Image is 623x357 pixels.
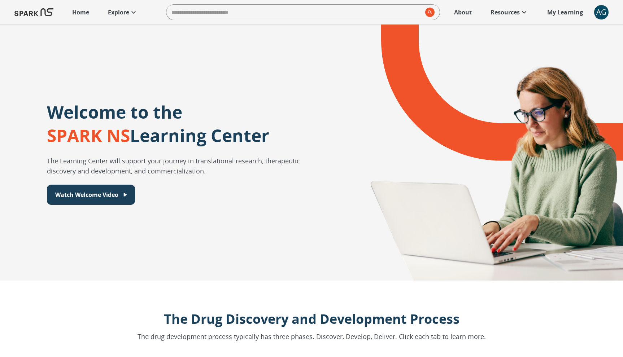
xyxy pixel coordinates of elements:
button: account of current user [594,5,609,19]
p: The Drug Discovery and Development Process [138,309,486,329]
a: My Learning [544,4,587,20]
p: Home [72,8,89,17]
p: Explore [108,8,129,17]
a: Resources [487,4,532,20]
img: Logo of SPARK at Stanford [14,4,53,21]
p: The Learning Center will support your journey in translational research, therapeutic discovery an... [47,156,304,176]
p: The drug development process typically has three phases. Discover, Develop, Deliver. Click each t... [138,332,486,341]
a: Explore [104,4,141,20]
div: AG [594,5,609,19]
button: search [422,5,435,20]
p: Welcome to the Learning Center [47,100,269,147]
p: Resources [491,8,520,17]
button: Watch Welcome Video [47,185,135,205]
p: Watch Welcome Video [55,190,118,199]
p: About [454,8,472,17]
a: About [450,4,475,20]
a: Home [69,4,93,20]
span: SPARK NS [47,124,130,147]
div: A montage of drug development icons and a SPARK NS logo design element [335,25,623,281]
p: My Learning [547,8,583,17]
